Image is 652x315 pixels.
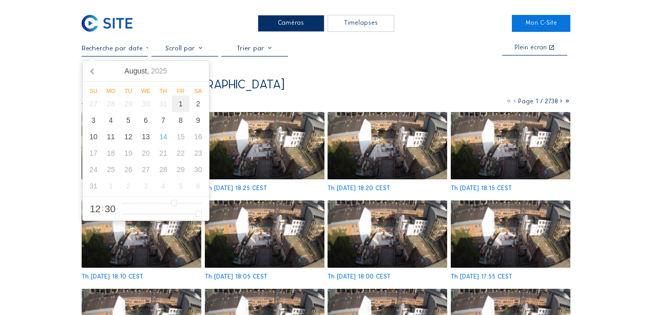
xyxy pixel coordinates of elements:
[151,67,167,75] i: 2025
[155,145,172,161] div: 21
[82,44,148,52] input: Recherche par date 󰅀
[205,274,267,280] div: Th [DATE] 18:05 CEST
[82,96,149,105] div: Camera 1
[189,161,207,178] div: 30
[512,15,570,32] a: Mon C-Site
[105,204,116,214] span: 30
[85,88,102,94] div: Su
[102,88,120,94] div: Mo
[82,274,143,280] div: Th [DATE] 18:10 CEST
[85,145,102,161] div: 17
[102,178,120,194] div: 1
[82,15,133,32] img: C-SITE Logo
[85,178,102,194] div: 31
[82,78,284,90] div: AG Real Estate / [GEOGRAPHIC_DATA]
[189,128,207,145] div: 16
[172,128,189,145] div: 15
[205,186,267,192] div: Th [DATE] 18:25 CEST
[85,112,102,128] div: 3
[328,15,394,32] div: Timelapses
[189,88,207,94] div: Sa
[137,178,155,194] div: 3
[85,96,102,112] div: 27
[155,112,172,128] div: 7
[258,15,324,32] div: Caméras
[120,128,137,145] div: 12
[328,112,447,179] img: image_52571894
[172,178,189,194] div: 5
[451,112,570,179] img: image_52571869
[155,161,172,178] div: 28
[328,186,390,192] div: Th [DATE] 18:20 CEST
[155,88,172,94] div: Th
[172,96,189,112] div: 1
[155,178,172,194] div: 4
[205,112,324,179] img: image_52571923
[328,200,447,268] img: image_52571755
[172,145,189,161] div: 22
[102,145,120,161] div: 18
[120,145,137,161] div: 19
[189,145,207,161] div: 23
[85,161,102,178] div: 24
[189,178,207,194] div: 6
[137,88,155,94] div: We
[155,96,172,112] div: 31
[82,15,140,32] a: C-SITE Logo
[137,161,155,178] div: 27
[82,186,144,192] div: Th [DATE] 18:30 CEST
[137,112,155,128] div: 6
[120,96,137,112] div: 29
[451,274,512,280] div: Th [DATE] 17:55 CEST
[451,186,512,192] div: Th [DATE] 18:15 CEST
[137,145,155,161] div: 20
[155,128,172,145] div: 14
[102,112,120,128] div: 4
[102,161,120,178] div: 25
[172,112,189,128] div: 8
[102,128,120,145] div: 11
[205,200,324,268] img: image_52571820
[102,96,120,112] div: 28
[172,161,189,178] div: 29
[328,274,391,280] div: Th [DATE] 18:00 CEST
[518,98,558,105] span: Page 1 / 2738
[189,112,207,128] div: 9
[120,112,137,128] div: 5
[189,96,207,112] div: 2
[120,178,137,194] div: 2
[172,88,189,94] div: Fr
[82,200,201,268] img: image_52571832
[451,200,570,268] img: image_52571600
[514,45,547,51] div: Plein écran
[102,205,104,212] span: :
[90,204,101,214] span: 12
[137,96,155,112] div: 30
[82,112,201,179] img: image_52571960
[85,128,102,145] div: 10
[137,128,155,145] div: 13
[121,63,171,79] div: August,
[120,88,137,94] div: Tu
[120,161,137,178] div: 26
